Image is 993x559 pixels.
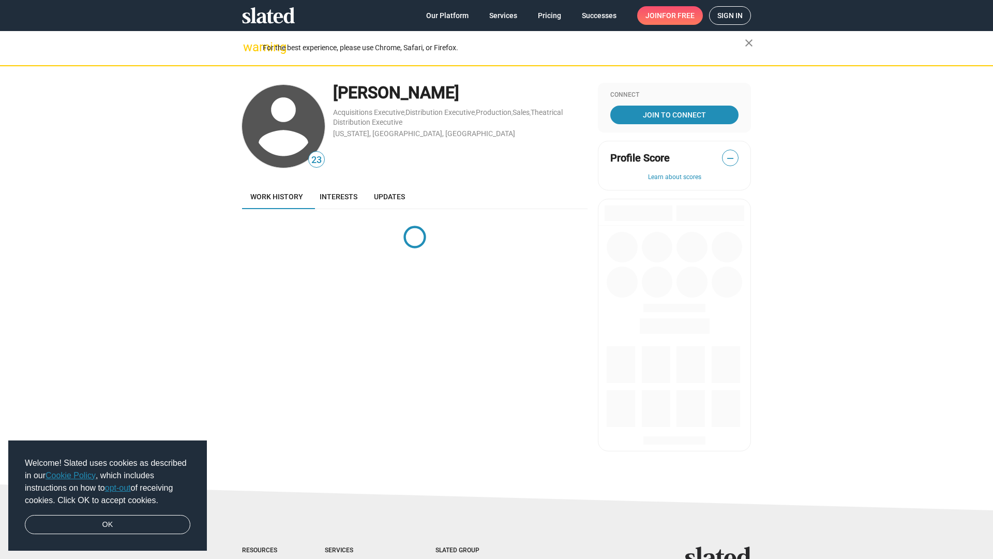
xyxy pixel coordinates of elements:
div: Connect [610,91,739,99]
a: Cookie Policy [46,471,96,480]
span: , [530,110,531,116]
span: , [475,110,476,116]
span: Work history [250,193,303,201]
span: for free [662,6,695,25]
a: Theatrical Distribution Executive [333,108,563,126]
span: Updates [374,193,405,201]
div: Resources [242,547,283,555]
span: , [511,110,513,116]
a: Our Platform [418,6,477,25]
a: Services [481,6,525,25]
span: Interests [320,193,357,201]
span: Successes [582,6,616,25]
div: [PERSON_NAME] [333,82,588,104]
a: Work history [242,184,311,209]
div: Services [325,547,394,555]
a: Distribution Executive [405,108,475,116]
a: Updates [366,184,413,209]
div: cookieconsent [8,440,207,551]
a: dismiss cookie message [25,515,190,535]
span: Join [645,6,695,25]
span: 23 [309,153,324,167]
span: , [404,110,405,116]
a: opt-out [105,483,131,492]
a: Joinfor free [637,6,703,25]
span: Join To Connect [612,106,736,124]
a: [US_STATE], [GEOGRAPHIC_DATA], [GEOGRAPHIC_DATA] [333,129,515,138]
span: Pricing [538,6,561,25]
mat-icon: warning [243,41,255,53]
a: Sales [513,108,530,116]
a: Pricing [530,6,569,25]
span: — [723,152,738,165]
a: Production [476,108,511,116]
div: For the best experience, please use Chrome, Safari, or Firefox. [263,41,745,55]
div: Slated Group [435,547,506,555]
a: Acquisitions Executive [333,108,404,116]
span: Welcome! Slated uses cookies as described in our , which includes instructions on how to of recei... [25,457,190,507]
a: Join To Connect [610,106,739,124]
a: Interests [311,184,366,209]
span: Services [489,6,517,25]
span: Sign in [717,7,743,24]
mat-icon: close [743,37,755,49]
span: Our Platform [426,6,469,25]
button: Learn about scores [610,173,739,182]
span: Profile Score [610,151,670,165]
a: Sign in [709,6,751,25]
a: Successes [574,6,625,25]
